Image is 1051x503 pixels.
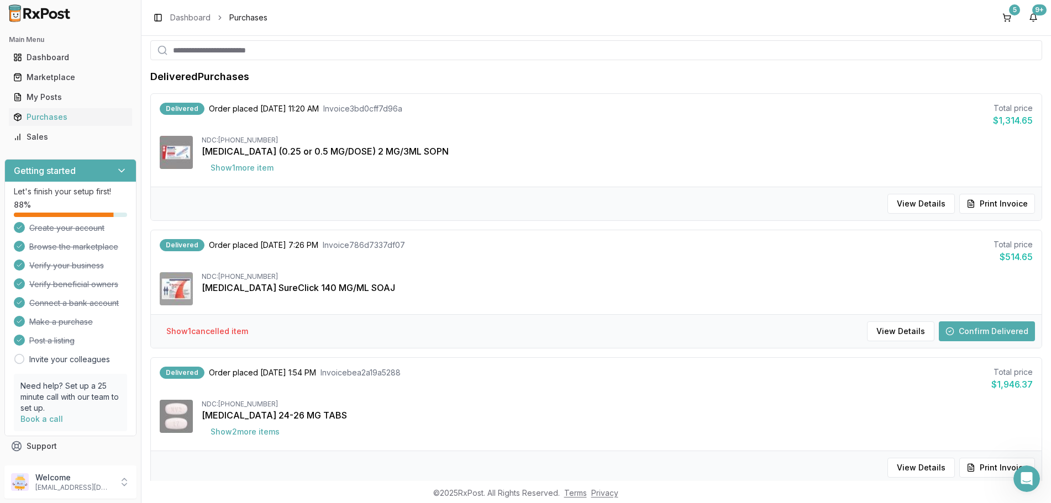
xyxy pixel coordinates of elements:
img: RxPost Logo [4,4,75,22]
button: View Details [887,458,955,478]
div: Purchases [13,112,128,123]
div: Delivered [160,103,204,115]
div: 9+ [1032,4,1047,15]
button: Marketplace [4,68,136,86]
p: Welcome [35,472,112,483]
div: Dashboard [13,52,128,63]
button: Sales [4,128,136,146]
button: Show1more item [202,158,282,178]
div: Total price [991,367,1033,378]
button: Feedback [4,456,136,476]
button: Print Invoice [959,458,1035,478]
img: User avatar [11,473,29,491]
a: Invite your colleagues [29,354,110,365]
div: My Posts [13,92,128,103]
iframe: Intercom live chat [1013,465,1040,492]
button: Show2more items [202,422,288,442]
div: NDC: [PHONE_NUMBER] [202,136,1033,145]
span: Invoice bea2a19a5288 [320,367,401,378]
div: Total price [994,239,1033,250]
span: Order placed [DATE] 7:26 PM [209,240,318,251]
div: Delivered [160,239,204,251]
p: Let's finish your setup first! [14,186,127,197]
div: Total price [993,103,1033,114]
a: Terms [564,488,587,497]
div: $1,314.65 [993,114,1033,127]
div: Marketplace [13,72,128,83]
a: Purchases [9,107,132,127]
button: Purchases [4,108,136,126]
a: Marketplace [9,67,132,87]
button: Dashboard [4,49,136,66]
a: Book a call [20,414,63,423]
div: [MEDICAL_DATA] (0.25 or 0.5 MG/DOSE) 2 MG/3ML SOPN [202,145,1033,158]
button: Support [4,436,136,456]
span: Make a purchase [29,316,93,327]
button: My Posts [4,88,136,106]
h2: Main Menu [9,35,132,44]
span: Order placed [DATE] 11:20 AM [209,103,319,114]
img: Entresto 24-26 MG TABS [160,400,193,433]
p: [EMAIL_ADDRESS][DOMAIN_NAME] [35,483,112,492]
span: Create your account [29,223,104,234]
div: $514.65 [994,250,1033,263]
a: My Posts [9,87,132,107]
h1: Delivered Purchases [150,69,249,84]
span: 88 % [14,199,31,210]
span: Connect a bank account [29,298,119,309]
div: [MEDICAL_DATA] SureClick 140 MG/ML SOAJ [202,281,1033,294]
span: Browse the marketplace [29,241,118,252]
a: Dashboard [170,12,211,23]
span: Order placed [DATE] 1:54 PM [209,367,316,378]
span: Verify your business [29,260,104,271]
div: NDC: [PHONE_NUMBER] [202,400,1033,409]
a: Sales [9,127,132,147]
span: Feedback [27,460,64,472]
div: 5 [1009,4,1020,15]
a: Privacy [591,488,618,497]
div: Delivered [160,367,204,379]
span: Verify beneficial owners [29,279,118,290]
div: NDC: [PHONE_NUMBER] [202,272,1033,281]
div: Sales [13,131,128,142]
div: $1,946.37 [991,378,1033,391]
span: Purchases [229,12,267,23]
span: Invoice 3bd0cff7d96a [323,103,402,114]
a: Dashboard [9,47,132,67]
h3: Getting started [14,164,76,177]
button: View Details [867,321,934,341]
img: Ozempic (0.25 or 0.5 MG/DOSE) 2 MG/3ML SOPN [160,136,193,169]
button: Print Invoice [959,194,1035,214]
div: [MEDICAL_DATA] 24-26 MG TABS [202,409,1033,422]
nav: breadcrumb [170,12,267,23]
button: Show1cancelled item [157,321,257,341]
span: Post a listing [29,335,75,346]
p: Need help? Set up a 25 minute call with our team to set up. [20,380,120,414]
button: 5 [998,9,1016,27]
img: Repatha SureClick 140 MG/ML SOAJ [160,272,193,305]
button: 9+ [1024,9,1042,27]
button: View Details [887,194,955,214]
span: Invoice 786d7337df07 [323,240,405,251]
button: Confirm Delivered [939,321,1035,341]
